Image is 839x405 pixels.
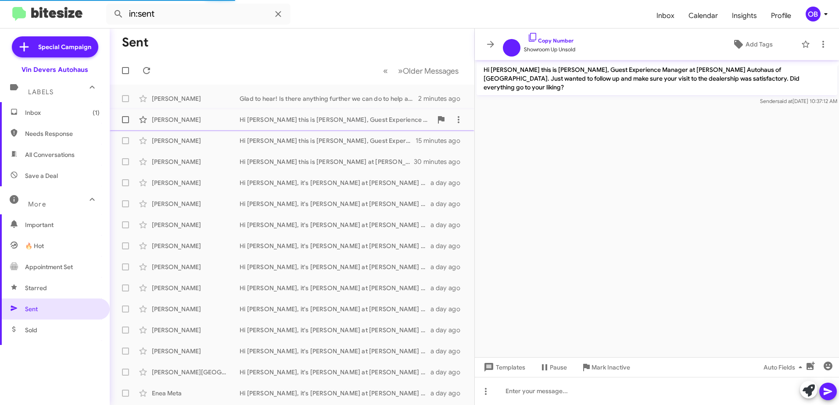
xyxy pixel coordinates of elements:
[482,359,525,375] span: Templates
[725,3,764,28] a: Insights
[798,7,829,21] button: OB
[152,326,240,334] div: [PERSON_NAME]
[152,284,240,292] div: [PERSON_NAME]
[122,36,149,50] h1: Sent
[430,389,467,398] div: a day ago
[25,326,37,334] span: Sold
[240,263,430,271] div: Hi [PERSON_NAME], it's [PERSON_NAME] at [PERSON_NAME] Autohaus of [GEOGRAPHIC_DATA]. I wanted to ...
[152,178,240,187] div: [PERSON_NAME]
[764,359,806,375] span: Auto Fields
[152,263,240,271] div: [PERSON_NAME]
[240,136,416,145] div: Hi [PERSON_NAME] this is [PERSON_NAME], Guest Experience Manager at [PERSON_NAME] Autohaus of [GE...
[524,45,575,54] span: Showroom Up Unsold
[25,284,47,292] span: Starred
[25,305,38,313] span: Sent
[532,359,574,375] button: Pause
[527,37,574,44] a: Copy Number
[430,199,467,208] div: a day ago
[757,359,813,375] button: Auto Fields
[240,178,430,187] div: Hi [PERSON_NAME], it's [PERSON_NAME] at [PERSON_NAME] Autohaus of [GEOGRAPHIC_DATA]. I wanted to ...
[25,108,100,117] span: Inbox
[240,220,430,229] div: Hi [PERSON_NAME], it's [PERSON_NAME] at [PERSON_NAME] Autohaus of [GEOGRAPHIC_DATA]. I wanted to ...
[240,199,430,208] div: Hi [PERSON_NAME], it's [PERSON_NAME] at [PERSON_NAME] Autohaus of [GEOGRAPHIC_DATA]. I wanted to ...
[415,157,467,166] div: 30 minutes ago
[240,157,415,166] div: Hi [PERSON_NAME] this is [PERSON_NAME] at [PERSON_NAME] Autohaus of [GEOGRAPHIC_DATA]. Just wante...
[430,305,467,313] div: a day ago
[28,200,46,208] span: More
[152,199,240,208] div: [PERSON_NAME]
[378,62,393,80] button: Previous
[760,98,837,104] span: Sender [DATE] 10:37:12 AM
[152,368,240,377] div: [PERSON_NAME][GEOGRAPHIC_DATA]
[22,65,88,74] div: Vin Devers Autohaus
[152,136,240,145] div: [PERSON_NAME]
[418,94,467,103] div: 2 minutes ago
[383,65,388,76] span: «
[152,242,240,250] div: [PERSON_NAME]
[430,326,467,334] div: a day ago
[430,284,467,292] div: a day ago
[403,66,459,76] span: Older Messages
[777,98,792,104] span: said at
[240,389,430,398] div: Hi [PERSON_NAME], it's [PERSON_NAME] at [PERSON_NAME] Autohaus of [GEOGRAPHIC_DATA]. I wanted to ...
[649,3,681,28] a: Inbox
[240,305,430,313] div: Hi [PERSON_NAME], it's [PERSON_NAME] at [PERSON_NAME] Autohaus of [GEOGRAPHIC_DATA]. I wanted to ...
[398,65,403,76] span: »
[152,115,240,124] div: [PERSON_NAME]
[240,347,430,355] div: Hi [PERSON_NAME], it's [PERSON_NAME] at [PERSON_NAME] Autohaus of [GEOGRAPHIC_DATA]. I wanted to ...
[28,88,54,96] span: Labels
[378,62,464,80] nav: Page navigation example
[25,150,75,159] span: All Conversations
[806,7,821,21] div: OB
[681,3,725,28] a: Calendar
[393,62,464,80] button: Next
[25,263,73,271] span: Appointment Set
[25,220,100,229] span: Important
[746,36,773,52] span: Add Tags
[430,263,467,271] div: a day ago
[430,368,467,377] div: a day ago
[240,368,430,377] div: Hi [PERSON_NAME], it's [PERSON_NAME] at [PERSON_NAME] Autohaus of [GEOGRAPHIC_DATA]. I wanted to ...
[430,242,467,250] div: a day ago
[430,220,467,229] div: a day ago
[416,136,467,145] div: 15 minutes ago
[93,108,100,117] span: (1)
[240,284,430,292] div: Hi [PERSON_NAME], it's [PERSON_NAME] at [PERSON_NAME] Autohaus of [GEOGRAPHIC_DATA]. I wanted to ...
[25,171,58,180] span: Save a Deal
[240,326,430,334] div: Hi [PERSON_NAME], it's [PERSON_NAME] at [PERSON_NAME] Autohaus of [GEOGRAPHIC_DATA]. I wanted to ...
[152,94,240,103] div: [PERSON_NAME]
[592,359,630,375] span: Mark Inactive
[25,129,100,138] span: Needs Response
[240,94,418,103] div: Glad to hear! Is there anything further we can do to help as of now?
[764,3,798,28] a: Profile
[106,4,290,25] input: Search
[708,36,797,52] button: Add Tags
[574,359,637,375] button: Mark Inactive
[38,43,91,51] span: Special Campaign
[152,305,240,313] div: [PERSON_NAME]
[550,359,567,375] span: Pause
[25,242,44,250] span: 🔥 Hot
[240,242,430,250] div: Hi [PERSON_NAME], it's [PERSON_NAME] at [PERSON_NAME] Autohaus of [GEOGRAPHIC_DATA]. I wanted to ...
[152,347,240,355] div: [PERSON_NAME]
[152,157,240,166] div: [PERSON_NAME]
[430,178,467,187] div: a day ago
[477,62,837,95] p: Hi [PERSON_NAME] this is [PERSON_NAME], Guest Experience Manager at [PERSON_NAME] Autohaus of [GE...
[152,220,240,229] div: [PERSON_NAME]
[475,359,532,375] button: Templates
[240,115,432,124] div: Hi [PERSON_NAME] this is [PERSON_NAME], Guest Experience Manager at [PERSON_NAME] Autohaus of [GE...
[430,347,467,355] div: a day ago
[12,36,98,57] a: Special Campaign
[152,389,240,398] div: Enea Meta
